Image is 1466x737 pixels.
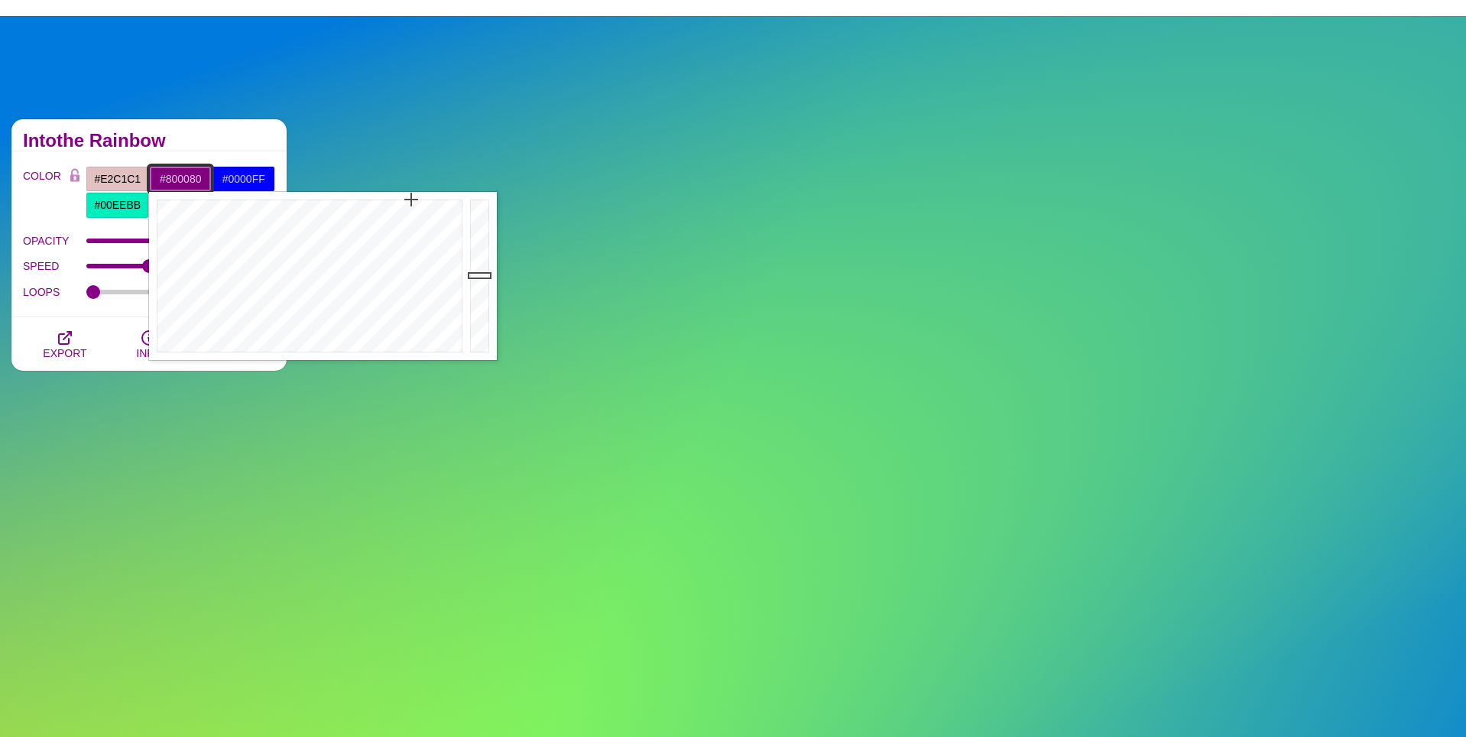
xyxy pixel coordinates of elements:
button: INFO [107,317,191,371]
h2: Intothe Rainbow [23,135,275,147]
label: COLOR [23,166,63,219]
label: LOOPS [23,282,86,302]
label: OPACITY [23,231,86,251]
button: EXPORT [23,317,107,371]
label: SPEED [23,256,86,276]
span: EXPORT [43,347,86,359]
span: INFO [136,347,161,359]
button: Color Lock [63,166,86,187]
